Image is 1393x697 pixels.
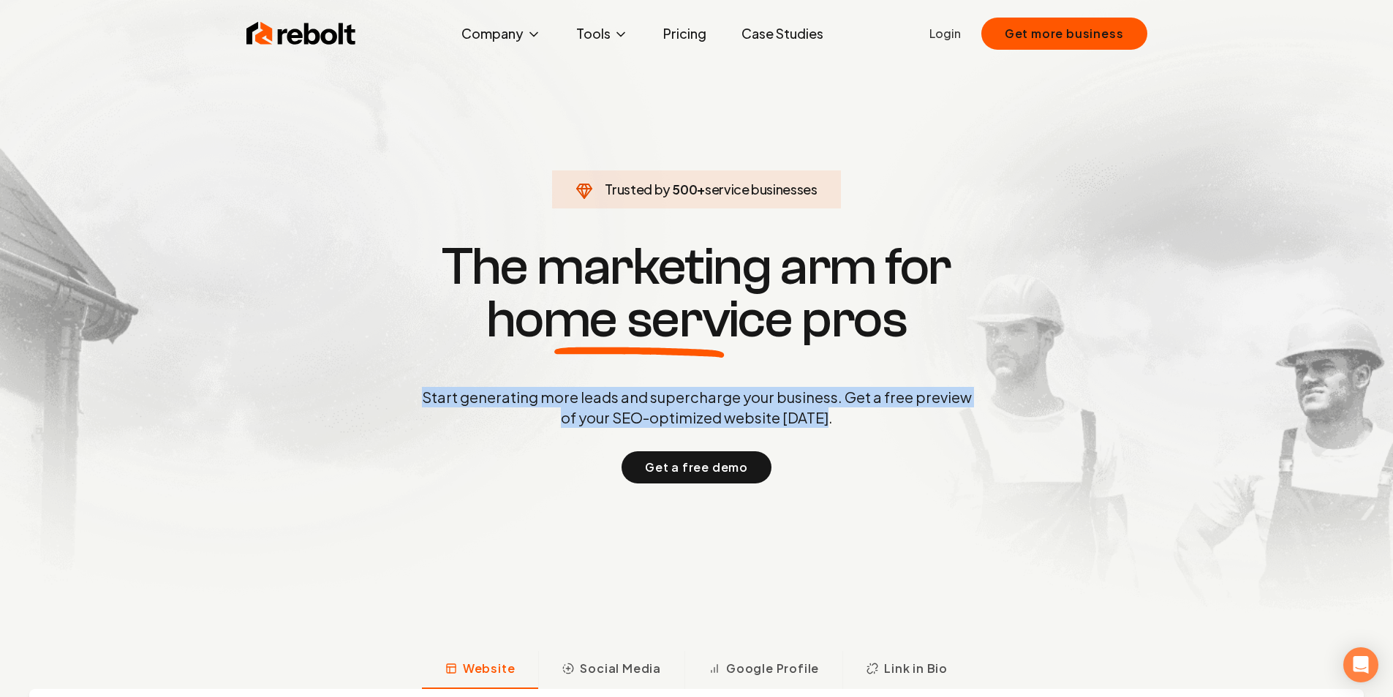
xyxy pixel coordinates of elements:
a: Case Studies [730,19,835,48]
button: Get more business [981,18,1147,50]
span: Social Media [580,660,661,677]
span: home service [486,293,793,346]
button: Tools [565,19,640,48]
button: Social Media [538,651,684,689]
span: Website [463,660,516,677]
p: Start generating more leads and supercharge your business. Get a free preview of your SEO-optimiz... [419,387,975,428]
button: Company [450,19,553,48]
button: Website [422,651,539,689]
a: Login [929,25,961,42]
img: Rebolt Logo [246,19,356,48]
span: service businesses [705,181,818,197]
a: Pricing [652,19,718,48]
span: Trusted by [605,181,670,197]
span: + [697,181,705,197]
span: Google Profile [726,660,819,677]
button: Get a free demo [622,451,771,483]
button: Link in Bio [842,651,971,689]
button: Google Profile [684,651,842,689]
div: Open Intercom Messenger [1343,647,1378,682]
h1: The marketing arm for pros [346,241,1048,346]
span: Link in Bio [884,660,948,677]
span: 500 [672,179,697,200]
